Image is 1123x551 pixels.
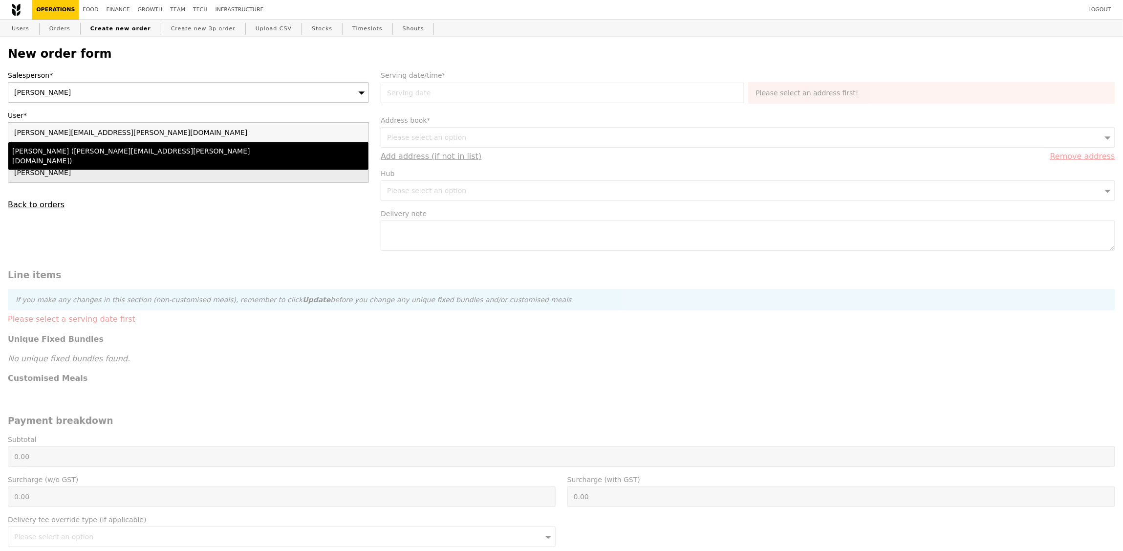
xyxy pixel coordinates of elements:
[252,20,296,38] a: Upload CSV
[8,47,1115,61] h2: New order form
[8,200,65,209] a: Back to orders
[348,20,386,38] a: Timeslots
[167,20,239,38] a: Create new 3p order
[12,146,277,166] div: [PERSON_NAME] ([PERSON_NAME][EMAIL_ADDRESS][PERSON_NAME][DOMAIN_NAME])
[8,20,33,38] a: Users
[45,20,74,38] a: Orders
[8,70,369,80] label: Salesperson*
[12,3,21,16] img: Grain logo
[8,110,369,120] label: User*
[14,88,71,96] span: [PERSON_NAME]
[86,20,155,38] a: Create new order
[308,20,336,38] a: Stocks
[399,20,428,38] a: Shouts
